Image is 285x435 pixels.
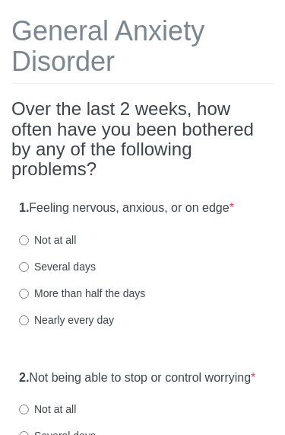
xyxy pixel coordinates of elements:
[19,202,29,215] strong: 1.
[11,100,274,181] h2: Over the last 2 weeks, how often have you been bothered by any of the following problems?
[19,402,76,417] label: Not at all
[19,372,29,385] strong: 2.
[11,17,274,85] h1: General Anxiety Disorder
[19,263,29,273] input: Several days
[19,233,76,248] label: Not at all
[19,313,114,328] label: Nearly every day
[19,316,29,326] input: Nearly every day
[19,260,96,275] label: Several days
[19,236,29,246] input: Not at all
[19,200,234,218] label: Feeling nervous, anxious, or on edge
[19,405,29,415] input: Not at all
[19,370,255,388] label: Not being able to stop or control worrying
[19,289,29,299] input: More than half the days
[19,286,145,302] label: More than half the days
